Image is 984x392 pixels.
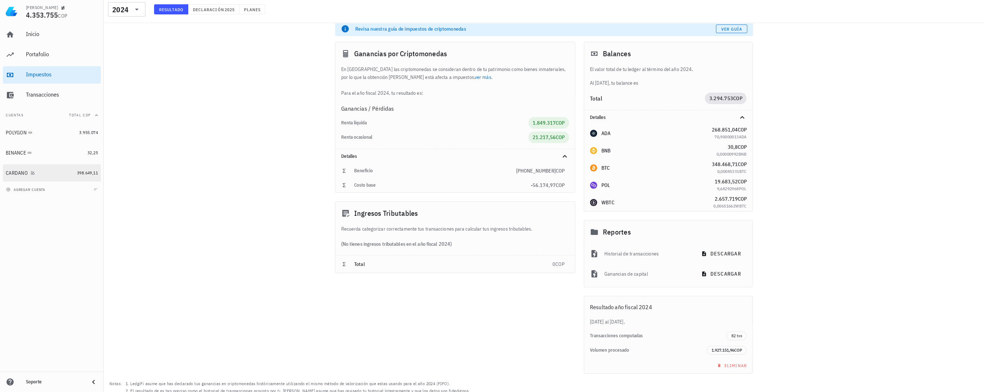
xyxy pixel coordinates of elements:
[154,4,188,14] button: Resultado
[3,124,101,141] a: POLYGON 3.955.074
[341,134,528,140] div: Renta ocasional
[590,130,597,137] div: ADA-icon
[26,10,58,20] span: 4.353.755
[531,182,556,188] span: -56.174,97
[26,71,98,78] div: Impuestos
[224,7,235,12] span: 2025
[584,42,753,65] div: Balances
[3,46,101,63] a: Portafolio
[697,247,746,260] button: descargar
[3,26,101,43] a: Inicio
[714,134,739,139] span: 70,90000013
[601,164,610,171] div: BTC
[590,147,597,154] div: BNB-icon
[604,246,691,262] div: Historial de transacciones
[6,6,17,17] img: LedgiFi
[712,126,737,133] span: 268.851,04
[712,161,737,168] span: 348.468,71
[556,120,565,126] span: COP
[335,233,575,255] div: (No tienes ingresos tributables en el año fiscal 2024)
[590,182,597,189] div: POL-icon
[734,347,742,353] span: COP
[737,161,746,168] span: COP
[703,271,741,277] span: descargar
[601,182,610,189] div: POL
[130,380,595,387] li: LedgiFi asume que has declarado tus ganancias en criptomonedas históricamente utilizando el mismo...
[193,7,224,12] span: Declaración
[716,363,747,368] span: Eliminar
[354,261,365,267] span: Total
[713,360,750,370] button: Eliminar
[714,178,737,185] span: 19.683,52
[475,74,491,80] a: ver más
[721,26,742,32] span: Ver guía
[6,170,28,176] div: CARDANO
[739,169,746,174] span: BTC
[58,13,67,19] span: COP
[3,66,101,84] a: Impuestos
[26,5,58,10] div: [PERSON_NAME]
[739,186,746,191] span: POL
[244,7,261,12] span: Planes
[590,95,705,101] div: Total
[556,134,565,141] span: COP
[77,170,98,175] span: 398.649,11
[601,130,611,137] div: ADA
[552,261,555,267] span: 0
[727,144,737,150] span: 30,8
[533,120,556,126] span: 1.849.317
[590,115,730,120] div: Detalles
[584,296,753,318] div: Resultado año fiscal 2024
[108,2,145,17] div: 2024
[533,134,556,141] span: 21.217,56
[26,379,83,385] div: Soporte
[335,225,575,233] div: Recuerda categorizar correctamente tus transacciones para calcular tus ingresos tributables.
[590,164,597,171] div: BTC-icon
[731,332,742,340] span: 82 txs
[556,168,565,174] span: COP
[341,104,394,113] span: Ganancias / Pérdidas
[335,149,575,164] div: Detalles
[590,199,597,206] div: WBTC-icon
[714,196,737,202] span: 2.657.719
[590,333,727,339] div: Transacciones computadas
[737,196,746,202] span: COP
[735,203,747,209] span: WBTC
[604,266,691,282] div: Ganancias de capital
[3,144,101,161] a: BINANCE 32,25
[737,144,746,150] span: COP
[188,4,239,14] button: Declaración 2025
[355,25,716,32] div: Revisa nuestra guía de impuestos de criptomonedas
[739,134,746,139] span: ADA
[6,130,27,136] div: POLYGON
[556,182,565,188] span: COP
[3,164,101,182] a: CARDANO 398.649,11
[738,151,746,157] span: BNB
[26,51,98,58] div: Portafolio
[737,126,746,133] span: COP
[709,95,733,102] span: 3.294.753
[733,95,742,102] span: COP
[716,151,738,157] span: 0,00000992
[717,169,739,174] span: 0,00085331
[26,31,98,37] div: Inicio
[26,91,98,98] div: Transacciones
[711,347,734,353] span: 1.927.151,96
[717,186,739,191] span: 9,68292968
[341,153,552,159] div: Detalles
[6,150,26,156] div: BINANCE
[239,4,266,14] button: Planes
[713,203,735,209] span: 0,00651662
[112,6,128,13] div: 2024
[584,110,753,125] div: Detalles
[354,182,376,188] span: Costo base
[8,187,45,192] span: agregar cuenta
[354,168,373,174] span: Beneficio
[601,147,611,154] div: BNB
[555,261,565,267] span: COP
[69,113,91,117] span: Total COP
[3,86,101,104] a: Transacciones
[590,347,707,353] div: Volumen procesado
[584,65,753,87] div: Al [DATE], tu balance es
[79,130,98,135] span: 3.955.074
